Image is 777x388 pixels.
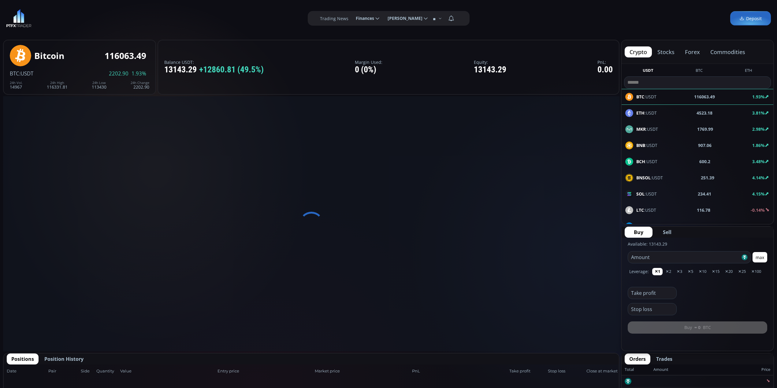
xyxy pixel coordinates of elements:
[652,46,679,57] button: stocks
[654,227,681,238] button: Sell
[629,268,649,275] label: Leverage:
[625,353,650,364] button: Orders
[412,368,507,374] span: PnL
[217,368,313,374] span: Entry price
[199,65,264,75] span: +12860.81 (49.5%)
[636,110,645,116] b: ETH
[132,71,146,76] span: 1.93%
[652,268,663,275] button: ✕1
[701,223,712,229] b: 24.79
[697,110,712,116] b: 4523.18
[636,175,651,181] b: BNSOL
[92,81,106,89] div: 113430
[10,81,23,89] div: 14967
[680,46,705,57] button: forex
[10,81,23,85] div: 24h Vol.
[6,9,32,27] img: LOGO
[131,81,149,85] div: 24h Change
[697,126,713,132] b: 1769.99
[699,158,710,165] b: 600.2
[696,268,709,275] button: ✕10
[752,110,765,116] b: 3.81%
[383,12,422,24] span: [PERSON_NAME]
[652,353,677,364] button: Trades
[636,191,657,197] span: :USDT
[752,159,765,164] b: 3.48%
[698,142,712,148] b: 907.06
[548,368,585,374] span: Stop loss
[636,207,644,213] b: LTC
[586,368,616,374] span: Close at market
[636,142,645,148] b: BNB
[355,60,382,64] label: Margin Used:
[674,268,685,275] button: ✕3
[701,174,714,181] b: 251.39
[663,268,674,275] button: ✕2
[474,65,506,75] div: 13143.29
[636,223,648,229] b: DASH
[96,368,118,374] span: Quantity
[625,366,653,374] div: Total
[640,68,656,75] button: USDT
[636,126,658,132] span: :USDT
[19,70,33,77] span: :USDT
[663,229,671,236] span: Sell
[636,223,660,229] span: :USDT
[164,65,264,75] div: 13143.29
[7,353,39,364] button: Positions
[10,70,19,77] span: BTC
[44,355,84,363] span: Position History
[709,268,722,275] button: ✕15
[730,11,771,26] a: Deposit
[752,142,765,148] b: 1.86%
[34,51,64,60] div: Bitcoin
[629,355,646,363] span: Orders
[474,60,506,64] label: Equity:
[636,110,657,116] span: :USDT
[685,268,696,275] button: ✕5
[751,207,765,213] b: -0.14%
[697,207,710,213] b: 116.78
[47,81,68,89] div: 116331.81
[653,366,668,374] div: Amount
[120,368,216,374] span: Value
[131,81,149,89] div: 2202.90
[636,174,663,181] span: :USDT
[668,366,770,374] div: Price
[109,71,128,76] span: 2202.90
[81,368,95,374] span: Side
[636,142,657,148] span: :USDT
[509,368,546,374] span: Take profit
[625,227,652,238] button: Buy
[628,241,667,247] label: Available: 13143.29
[742,68,755,75] button: ETH
[48,368,79,374] span: Pair
[7,368,46,374] span: Date
[634,229,643,236] span: Buy
[749,268,764,275] button: ✕100
[698,191,711,197] b: 234.41
[752,126,765,132] b: 2.98%
[636,191,645,197] b: SOL
[752,191,765,197] b: 4.15%
[752,175,765,181] b: 4.14%
[752,223,765,229] b: 0.20%
[636,207,656,213] span: :USDT
[164,60,264,64] label: Balance USDT:
[636,158,657,165] span: :USDT
[705,46,750,57] button: commodities
[47,81,68,85] div: 24h High
[739,15,762,22] span: Deposit
[636,126,646,132] b: MKR
[351,12,374,24] span: Finances
[636,159,645,164] b: BCH
[656,355,672,363] span: Trades
[693,68,705,75] button: BTC
[753,252,767,262] button: max
[315,368,410,374] span: Market price
[355,65,382,75] div: 0 (0%)
[92,81,106,85] div: 24h Low
[597,65,613,75] div: 0.00
[736,268,748,275] button: ✕25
